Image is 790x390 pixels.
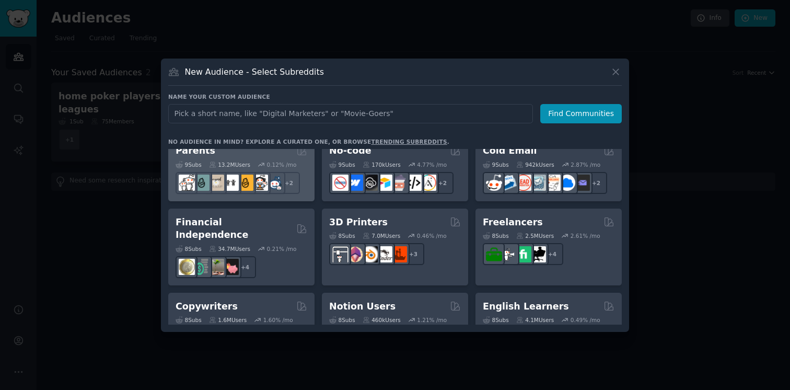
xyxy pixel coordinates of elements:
img: parentsofmultiples [252,175,268,191]
div: + 2 [432,172,454,194]
div: 0.21 % /mo [267,245,297,253]
div: 2.87 % /mo [571,161,600,168]
div: 0.49 % /mo [571,316,600,324]
img: nocode [332,175,348,191]
img: b2b_sales [544,175,561,191]
div: 9 Sub s [483,161,509,168]
h2: Notion Users [329,300,396,313]
img: UKPersonalFinance [179,259,195,275]
img: forhire [486,246,502,262]
img: coldemail [530,175,546,191]
h2: Parents [176,144,215,157]
img: daddit [179,175,195,191]
div: + 4 [541,243,563,265]
div: 0.46 % /mo [417,232,447,239]
img: Fiverr [515,246,531,262]
div: No audience in mind? Explore a curated one, or browse . [168,138,449,145]
div: 8 Sub s [483,232,509,239]
button: Find Communities [540,104,622,123]
h2: Freelancers [483,216,543,229]
img: NoCodeMovement [405,175,422,191]
div: 4.1M Users [516,316,554,324]
h2: 3D Printers [329,216,388,229]
h2: Cold Email [483,144,537,157]
input: Pick a short name, like "Digital Marketers" or "Movie-Goers" [168,104,533,123]
div: 8 Sub s [329,316,355,324]
img: Freelancers [530,246,546,262]
img: FinancialPlanning [193,259,210,275]
h2: Financial Independence [176,216,293,242]
div: 2.5M Users [516,232,554,239]
div: 1.21 % /mo [417,316,447,324]
img: Parents [266,175,283,191]
div: 1.6M Users [209,316,247,324]
img: beyondthebump [208,175,224,191]
img: Adalo [420,175,436,191]
img: LeadGeneration [515,175,531,191]
div: 2.61 % /mo [571,232,600,239]
h2: No-code [329,144,371,157]
img: Fire [208,259,224,275]
div: 8 Sub s [176,245,202,253]
div: 8 Sub s [176,316,202,324]
img: EmailOutreach [574,175,590,191]
div: + 2 [278,172,300,194]
img: SingleParents [193,175,210,191]
div: + 2 [585,172,607,194]
a: trending subreddits [371,139,447,145]
h2: Copywriters [176,300,238,313]
div: 7.0M Users [363,232,401,239]
h2: English Learners [483,300,569,313]
img: 3Dprinting [332,246,348,262]
div: 460k Users [363,316,401,324]
img: nocodelowcode [391,175,407,191]
img: toddlers [223,175,239,191]
div: 8 Sub s [329,232,355,239]
div: 34.7M Users [209,245,250,253]
img: FixMyPrint [391,246,407,262]
div: 9 Sub s [176,161,202,168]
img: B2BSaaS [559,175,575,191]
img: freelance_forhire [501,246,517,262]
img: Emailmarketing [501,175,517,191]
img: blender [362,246,378,262]
div: 8 Sub s [483,316,509,324]
img: sales [486,175,502,191]
img: fatFIRE [223,259,239,275]
div: + 4 [234,256,256,278]
div: 9 Sub s [329,161,355,168]
img: 3Dmodeling [347,246,363,262]
img: Airtable [376,175,392,191]
img: NoCodeSaaS [362,175,378,191]
div: 4.77 % /mo [417,161,447,168]
div: 1.60 % /mo [263,316,293,324]
img: webflow [347,175,363,191]
h3: Name your custom audience [168,93,622,100]
div: 0.12 % /mo [267,161,297,168]
div: 942k Users [516,161,554,168]
div: + 3 [402,243,424,265]
img: NewParents [237,175,253,191]
div: 13.2M Users [209,161,250,168]
div: 170k Users [363,161,401,168]
h3: New Audience - Select Subreddits [185,66,324,77]
img: ender3 [376,246,392,262]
